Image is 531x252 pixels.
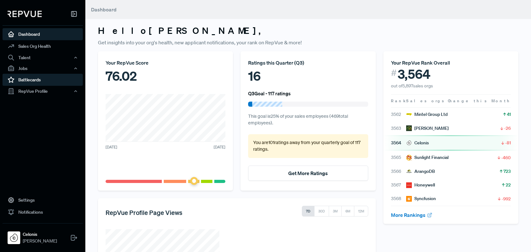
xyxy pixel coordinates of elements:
span: 41 [507,111,511,117]
span: 3568 [391,195,406,202]
a: Dashboard [3,28,83,40]
span: 3563 [391,125,406,132]
div: Celonis [406,140,429,146]
span: [DATE] [214,144,225,150]
span: Rank [391,98,406,104]
span: -26 [504,125,511,131]
button: 12M [354,206,368,217]
img: Sunlight Financial [406,155,412,161]
a: Battlecards [3,74,83,86]
button: Talent [3,52,83,63]
p: This goal is 25 % of your sales employees ( 469 total employees). [248,113,368,127]
span: # [391,66,397,79]
span: -460 [501,154,511,161]
h6: Q3 Goal - 117 ratings [248,91,291,96]
span: 3567 [391,182,406,188]
img: RepVue [8,11,42,17]
button: 7D [302,206,314,217]
button: 6M [341,206,354,217]
span: 3564 [391,140,406,146]
div: Your RepVue Score [106,59,225,66]
span: Your RepVue Rank Overall [391,60,450,66]
div: Honeywell [406,182,435,188]
span: 723 [504,168,511,174]
div: Sunlight Financial [406,154,449,161]
img: Mintel Group Ltd [406,112,412,117]
span: -992 [502,196,511,202]
span: out of 5,897 sales orgs [391,83,433,89]
button: RepVue Profile [3,86,83,97]
img: Jefferson Frank [406,125,412,131]
h3: Hello [PERSON_NAME] , [98,25,518,36]
span: 3566 [391,168,406,175]
a: Notifications [3,206,83,218]
strong: Celonis [23,231,57,238]
span: -81 [505,140,511,146]
a: More Rankings [391,212,433,218]
button: 30D [314,206,329,217]
button: Get More Ratings [248,166,368,181]
span: Sales orgs [406,98,445,104]
span: [PERSON_NAME] [23,238,57,244]
a: CelonisCelonis[PERSON_NAME] [3,223,83,247]
div: 16 [248,66,368,85]
div: Ratings this Quarter ( Q3 ) [248,59,368,66]
span: 3,564 [398,66,430,82]
a: Sales Org Health [3,40,83,52]
img: Celonis [406,140,412,146]
p: You are 101 ratings away from your quarterly goal of 117 ratings . [253,139,363,153]
div: ArangoDB [406,168,435,175]
img: Celonis [9,233,19,243]
a: Settings [3,194,83,206]
div: [PERSON_NAME] [406,125,449,132]
button: Jobs [3,63,83,74]
img: Honeywell [406,182,412,188]
img: ArangoDB [406,168,412,174]
div: Syncfusion [406,195,436,202]
span: Dashboard [91,6,117,13]
span: 3562 [391,111,406,118]
span: [DATE] [106,144,117,150]
span: 22 [506,182,511,188]
span: Change this Month [448,98,511,104]
h5: RepVue Profile Page Views [106,209,182,216]
div: Mintel Group Ltd [406,111,448,118]
img: Syncfusion [406,196,412,202]
button: 3M [329,206,342,217]
span: 3565 [391,154,406,161]
p: Get insights into your org's health, new applicant notifications, your rank on RepVue & more! [98,39,518,46]
div: 76.02 [106,66,225,85]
